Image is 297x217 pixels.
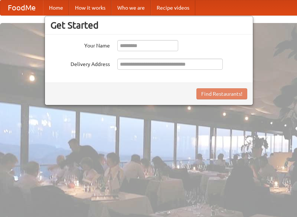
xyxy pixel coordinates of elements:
h3: Get Started [50,20,247,31]
label: Your Name [50,40,110,49]
a: How it works [69,0,111,15]
label: Delivery Address [50,59,110,68]
a: FoodMe [0,0,43,15]
a: Recipe videos [151,0,195,15]
button: Find Restaurants! [196,88,247,99]
a: Who we are [111,0,151,15]
a: Home [43,0,69,15]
